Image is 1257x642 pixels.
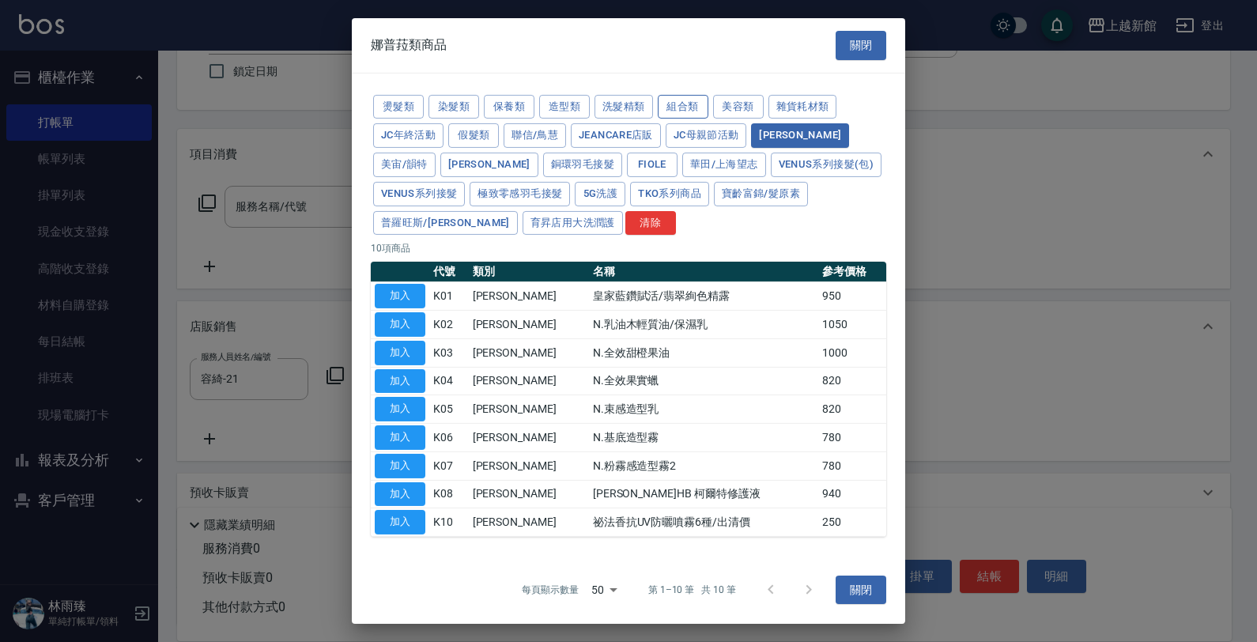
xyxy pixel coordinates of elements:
span: 娜普菈類商品 [371,37,447,53]
p: 每頁顯示數量 [522,583,579,597]
td: 940 [818,480,886,508]
th: 參考價格 [818,262,886,282]
button: 美容類 [713,94,764,119]
th: 名稱 [589,262,818,282]
td: K04 [429,367,469,395]
th: 代號 [429,262,469,282]
button: 5G洗護 [575,182,625,206]
td: K05 [429,395,469,424]
button: 假髮類 [448,123,499,148]
td: N.粉霧感造型霧2 [589,451,818,480]
td: N.基底造型霧 [589,423,818,451]
button: 關閉 [836,31,886,60]
td: K03 [429,338,469,367]
button: 美宙/韻特 [373,153,436,177]
button: 加入 [375,341,425,365]
td: 祕法香抗UV防曬噴霧6種/出清價 [589,508,818,537]
button: 加入 [375,397,425,421]
td: [PERSON_NAME] [469,480,589,508]
button: 加入 [375,510,425,534]
td: [PERSON_NAME]HB 柯爾特修護液 [589,480,818,508]
button: 加入 [375,368,425,393]
button: 寶齡富錦/髮原素 [714,182,808,206]
button: [PERSON_NAME] [440,153,538,177]
td: 820 [818,395,886,424]
p: 第 1–10 筆 共 10 筆 [648,583,736,597]
button: 雜貨耗材類 [768,94,837,119]
td: 780 [818,451,886,480]
p: 10 項商品 [371,241,886,255]
button: 加入 [375,284,425,308]
button: TKO系列商品 [630,182,709,206]
button: JC年終活動 [373,123,444,148]
button: 華田/上海望志 [682,153,766,177]
button: JC母親節活動 [666,123,747,148]
button: 銅環羽毛接髮 [543,153,622,177]
td: K01 [429,282,469,311]
td: 1050 [818,310,886,338]
td: N.全效甜橙果油 [589,338,818,367]
td: K07 [429,451,469,480]
td: 780 [818,423,886,451]
button: 關閉 [836,576,886,605]
td: K08 [429,480,469,508]
td: [PERSON_NAME] [469,451,589,480]
td: [PERSON_NAME] [469,338,589,367]
button: 造型類 [539,94,590,119]
td: 820 [818,367,886,395]
button: 保養類 [484,94,534,119]
td: [PERSON_NAME] [469,367,589,395]
button: 聯信/鳥慧 [504,123,566,148]
td: K02 [429,310,469,338]
button: 染髮類 [428,94,479,119]
td: [PERSON_NAME] [469,395,589,424]
button: 清除 [625,210,676,235]
td: N.全效果實蠟 [589,367,818,395]
button: 加入 [375,425,425,450]
td: 950 [818,282,886,311]
th: 類別 [469,262,589,282]
button: FIOLE [627,153,678,177]
td: N.乳油木輕質油/保濕乳 [589,310,818,338]
td: N.束感造型乳 [589,395,818,424]
td: K10 [429,508,469,537]
button: [PERSON_NAME] [751,123,849,148]
td: [PERSON_NAME] [469,282,589,311]
button: Venus系列接髮(包) [771,153,881,177]
td: [PERSON_NAME] [469,310,589,338]
div: 50 [585,568,623,611]
td: K06 [429,423,469,451]
td: 250 [818,508,886,537]
button: JeanCare店販 [571,123,661,148]
button: Venus系列接髮 [373,182,465,206]
button: 極致零感羽毛接髮 [470,182,570,206]
button: 育昇店用大洗潤護 [523,210,623,235]
button: 加入 [375,454,425,478]
td: [PERSON_NAME] [469,508,589,537]
button: 加入 [375,312,425,337]
button: 組合類 [658,94,708,119]
button: 普羅旺斯/[PERSON_NAME] [373,210,518,235]
button: 洗髮精類 [595,94,653,119]
button: 燙髮類 [373,94,424,119]
button: 加入 [375,481,425,506]
td: [PERSON_NAME] [469,423,589,451]
td: 皇家藍鑽賦活/翡翠絢色精露 [589,282,818,311]
td: 1000 [818,338,886,367]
